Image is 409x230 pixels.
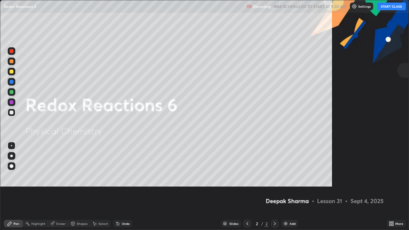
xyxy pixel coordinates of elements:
div: Add [289,222,296,225]
div: 2 [254,222,260,226]
div: Highlight [31,222,45,225]
div: Undo [122,222,130,225]
p: Redox Reactions 6 [4,4,36,9]
p: Recording [253,4,271,9]
div: 2 [265,221,268,226]
div: Eraser [56,222,66,225]
div: Pen [13,222,19,225]
div: Shapes [77,222,88,225]
p: Settings [358,5,371,8]
div: / [261,222,263,226]
div: Select [98,222,108,225]
div: More [395,222,403,225]
img: add-slide-button [283,221,288,226]
div: Slides [229,222,238,225]
img: recording.375f2c34.svg [247,4,252,9]
button: START CLASS [377,3,406,10]
h5: WAS SCHEDULED TO START AT 9:30 AM [274,4,346,9]
img: class-settings-icons [352,4,357,9]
